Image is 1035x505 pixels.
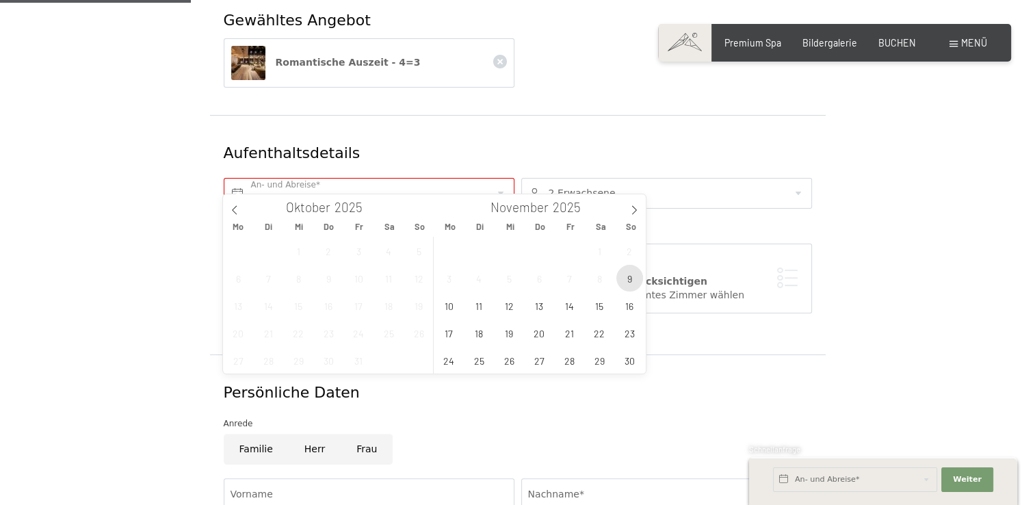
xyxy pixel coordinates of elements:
[255,265,282,292] span: Oktober 7, 2025
[586,237,613,264] span: November 1, 2025
[616,265,643,292] span: November 9, 2025
[466,320,493,346] span: November 18, 2025
[314,222,344,231] span: Do
[284,222,314,231] span: Mi
[941,467,993,492] button: Weiter
[315,292,342,319] span: Oktober 16, 2025
[224,10,812,31] div: Gewähltes Angebot
[225,347,252,374] span: Oktober 27, 2025
[616,320,643,346] span: November 23, 2025
[285,347,312,374] span: Oktober 29, 2025
[586,222,616,231] span: Sa
[465,222,495,231] span: Di
[496,292,523,319] span: November 12, 2025
[526,320,553,346] span: November 20, 2025
[436,292,462,319] span: November 10, 2025
[345,320,372,346] span: Oktober 24, 2025
[285,237,312,264] span: Oktober 1, 2025
[344,222,374,231] span: Fr
[556,320,583,346] span: November 21, 2025
[255,320,282,346] span: Oktober 21, 2025
[466,265,493,292] span: November 4, 2025
[285,292,312,319] span: Oktober 15, 2025
[724,37,781,49] a: Premium Spa
[556,265,583,292] span: November 7, 2025
[878,37,916,49] a: BUCHEN
[276,57,421,68] span: Romantische Auszeit - 4=3
[286,201,330,214] span: Oktober
[376,292,402,319] span: Oktober 18, 2025
[466,347,493,374] span: November 25, 2025
[586,292,613,319] span: November 15, 2025
[225,292,252,319] span: Oktober 13, 2025
[255,347,282,374] span: Oktober 28, 2025
[616,222,646,231] span: So
[961,37,987,49] span: Menü
[225,320,252,346] span: Oktober 20, 2025
[345,237,372,264] span: Oktober 3, 2025
[436,347,462,374] span: November 24, 2025
[525,222,555,231] span: Do
[616,237,643,264] span: November 2, 2025
[434,222,464,231] span: Mo
[436,320,462,346] span: November 17, 2025
[285,265,312,292] span: Oktober 8, 2025
[285,320,312,346] span: Oktober 22, 2025
[315,265,342,292] span: Oktober 9, 2025
[549,199,594,215] input: Year
[496,347,523,374] span: November 26, 2025
[616,347,643,374] span: November 30, 2025
[255,292,282,319] span: Oktober 14, 2025
[536,289,798,302] div: Ich möchte ein bestimmtes Zimmer wählen
[315,320,342,346] span: Oktober 23, 2025
[490,201,549,214] span: November
[406,320,432,346] span: Oktober 26, 2025
[376,237,402,264] span: Oktober 4, 2025
[555,222,586,231] span: Fr
[404,222,434,231] span: So
[586,265,613,292] span: November 8, 2025
[223,222,253,231] span: Mo
[406,237,432,264] span: Oktober 5, 2025
[526,347,553,374] span: November 27, 2025
[496,265,523,292] span: November 5, 2025
[466,292,493,319] span: November 11, 2025
[953,474,982,485] span: Weiter
[496,320,523,346] span: November 19, 2025
[536,275,798,289] div: Zimmerwunsch berücksichtigen
[556,347,583,374] span: November 28, 2025
[586,320,613,346] span: November 22, 2025
[526,265,553,292] span: November 6, 2025
[315,237,342,264] span: Oktober 2, 2025
[495,222,525,231] span: Mi
[802,37,857,49] a: Bildergalerie
[376,320,402,346] span: Oktober 25, 2025
[224,383,812,404] div: Persönliche Daten
[376,265,402,292] span: Oktober 11, 2025
[374,222,404,231] span: Sa
[406,265,432,292] span: Oktober 12, 2025
[345,265,372,292] span: Oktober 10, 2025
[526,292,553,319] span: November 13, 2025
[224,417,812,430] div: Anrede
[330,199,376,215] input: Year
[254,222,284,231] span: Di
[315,347,342,374] span: Oktober 30, 2025
[345,292,372,319] span: Oktober 17, 2025
[345,347,372,374] span: Oktober 31, 2025
[556,292,583,319] span: November 14, 2025
[225,265,252,292] span: Oktober 6, 2025
[436,265,462,292] span: November 3, 2025
[224,143,713,164] div: Aufenthaltsdetails
[616,292,643,319] span: November 16, 2025
[406,292,432,319] span: Oktober 19, 2025
[231,46,265,80] img: Romantische Auszeit - 4=3
[586,347,613,374] span: November 29, 2025
[749,445,800,454] span: Schnellanfrage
